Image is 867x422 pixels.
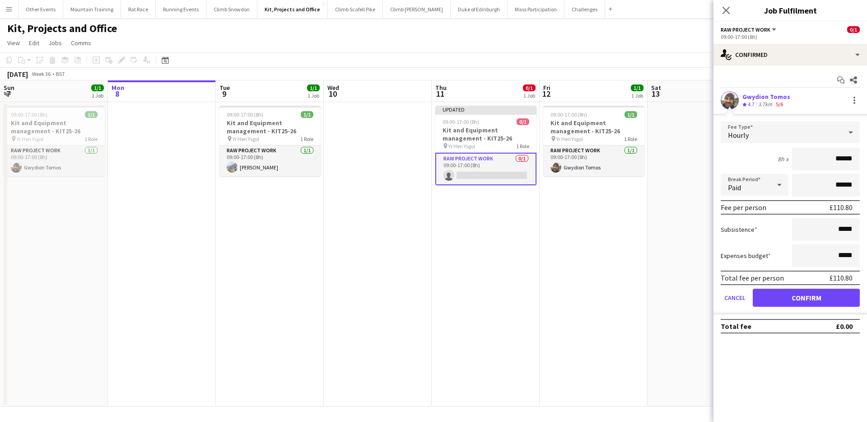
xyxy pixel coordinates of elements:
button: Duke of Edinburgh [451,0,508,18]
span: Yr Hen Ysgol [17,136,43,142]
span: Yr Hen Ysgol [448,143,475,150]
span: 13 [650,89,661,99]
span: 1/1 [625,111,637,118]
app-card-role: RAW project work1/109:00-17:00 (8h)Gwydion Tomos [543,145,644,176]
span: Sun [4,84,14,92]
span: 10 [326,89,339,99]
span: 9 [218,89,230,99]
span: 1 Role [624,136,637,142]
a: Jobs [45,37,65,49]
span: 11 [434,89,447,99]
span: 1/1 [301,111,313,118]
span: RAW project work [721,26,770,33]
div: BST [56,70,65,77]
button: RAW project work [721,26,778,33]
span: Fri [543,84,550,92]
button: Climb [PERSON_NAME] [383,0,451,18]
h3: Kit and Equipment management - KIT25-26 [435,126,536,142]
span: 09:00-17:00 (8h) [443,118,479,125]
div: £110.80 [830,273,853,282]
div: 09:00-17:00 (8h) [721,33,860,40]
span: Thu [435,84,447,92]
a: View [4,37,23,49]
span: 0/1 [523,84,536,91]
div: Gwydion Tomos [742,93,790,101]
div: Confirmed [713,44,867,66]
span: Sat [651,84,661,92]
div: 8h x [778,155,788,163]
button: Climb Snowdon [206,0,257,18]
span: Paid [728,183,741,192]
h3: Job Fulfilment [713,5,867,16]
label: Expenses budget [721,252,771,260]
app-job-card: 09:00-17:00 (8h)1/1Kit and Equipment management - KIT25-26 Yr Hen Ysgol1 RoleRAW project work1/10... [219,106,321,176]
label: Subsistence [721,225,757,234]
span: 1/1 [307,84,320,91]
app-skills-label: 5/6 [776,101,783,108]
a: Comms [67,37,95,49]
button: Running Events [156,0,206,18]
span: 0/1 [517,118,529,125]
h3: Kit and Equipment management - KIT25-26 [543,119,644,135]
div: Total fee per person [721,273,784,282]
app-card-role: RAW project work0/109:00-17:00 (8h) [435,153,536,185]
span: Yr Hen Ysgol [556,136,583,142]
app-job-card: 09:00-17:00 (8h)1/1Kit and Equipment management - KIT25-26 Yr Hen Ysgol1 RoleRAW project work1/10... [543,106,644,176]
div: £0.00 [836,322,853,331]
button: Confirm [753,289,860,307]
button: Cancel [721,289,749,307]
a: Edit [25,37,43,49]
span: 1 Role [300,136,313,142]
h3: Kit and Equipment management - KIT25-26 [219,119,321,135]
span: Comms [71,39,91,47]
span: 1/1 [91,84,104,91]
button: Challenges [564,0,605,18]
span: 1/1 [631,84,643,91]
h3: Kit and Equipment management - KIT25-26 [4,119,105,135]
span: 7 [2,89,14,99]
span: 8 [110,89,124,99]
div: 1 Job [308,92,319,99]
app-card-role: RAW project work1/109:00-17:00 (8h)Gwydion Tomos [4,145,105,176]
span: Yr Hen Ysgol [233,136,259,142]
button: Mass Participation [508,0,564,18]
div: 1 Job [92,92,103,99]
span: 12 [542,89,550,99]
span: Week 36 [30,70,52,77]
span: Hourly [728,131,749,140]
div: Fee per person [721,203,766,212]
span: 09:00-17:00 (8h) [11,111,47,118]
div: [DATE] [7,70,28,79]
app-job-card: Updated09:00-17:00 (8h)0/1Kit and Equipment management - KIT25-26 Yr Hen Ysgol1 RoleRAW project w... [435,106,536,185]
div: Updated [435,106,536,113]
span: 4.7 [748,101,755,108]
div: 1 Job [523,92,535,99]
button: Other Events [19,0,63,18]
button: Mountain Training [63,0,121,18]
span: 1 Role [516,143,529,150]
span: Wed [327,84,339,92]
span: 1 Role [84,136,98,142]
button: Kit, Projects and Office [257,0,328,18]
div: £110.80 [830,203,853,212]
div: Total fee [721,322,751,331]
button: Rat Race [121,0,156,18]
span: 0/1 [847,26,860,33]
span: View [7,39,20,47]
span: Tue [219,84,230,92]
div: 3.7km [756,101,774,108]
span: Edit [29,39,39,47]
span: Jobs [48,39,62,47]
h1: Kit, Projects and Office [7,22,117,35]
span: 09:00-17:00 (8h) [550,111,587,118]
app-card-role: RAW project work1/109:00-17:00 (8h)[PERSON_NAME] [219,145,321,176]
span: Mon [112,84,124,92]
div: 1 Job [631,92,643,99]
span: 09:00-17:00 (8h) [227,111,263,118]
app-job-card: 09:00-17:00 (8h)1/1Kit and Equipment management - KIT25-26 Yr Hen Ysgol1 RoleRAW project work1/10... [4,106,105,176]
span: 1/1 [85,111,98,118]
